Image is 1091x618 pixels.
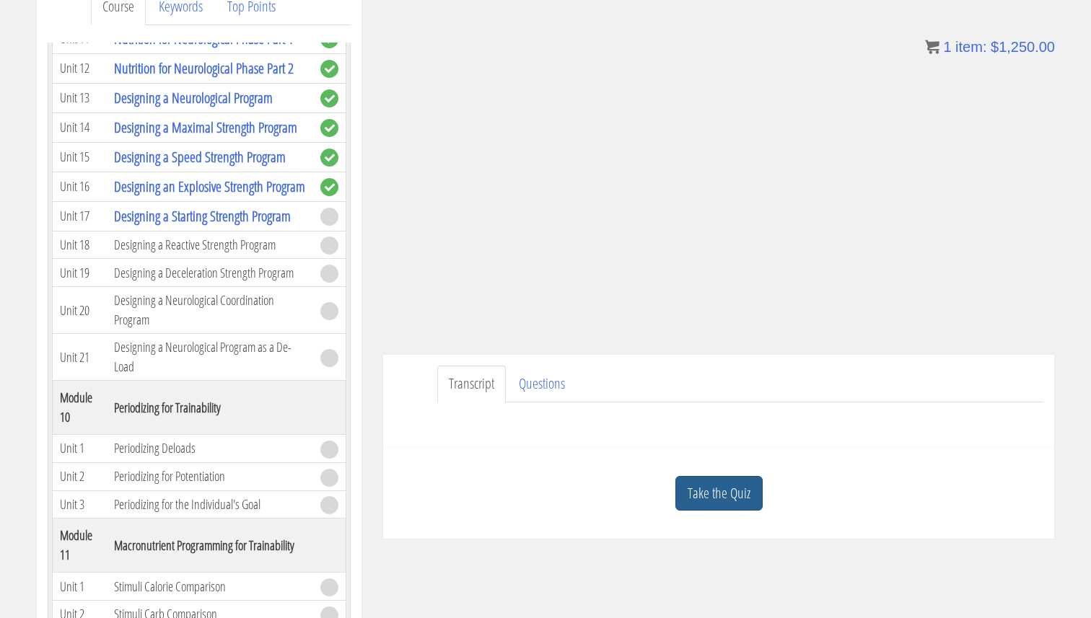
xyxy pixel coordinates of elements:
td: Unit 1 [53,435,108,463]
th: Module 10 [53,381,108,435]
td: Unit 16 [53,172,108,201]
td: Unit 12 [53,53,108,83]
td: Periodizing Deloads [107,435,313,463]
span: complete [320,60,338,78]
td: Stimuli Calorie Comparison [107,573,313,601]
th: Periodizing for Trainability [107,381,313,435]
td: Unit 2 [53,462,108,490]
a: 1 item: $1,250.00 [925,39,1055,55]
span: complete [320,178,338,196]
td: Unit 20 [53,287,108,334]
td: Designing a Reactive Strength Program [107,231,313,259]
a: Designing a Starting Strength Program [114,206,291,226]
bdi: 1,250.00 [991,39,1055,55]
td: Unit 17 [53,201,108,231]
span: complete [320,119,338,137]
a: Designing an Explosive Strength Program [114,177,305,196]
td: Periodizing for the Individual's Goal [107,490,313,518]
td: Unit 1 [53,573,108,601]
span: item: [955,39,986,55]
a: Nutrition for Neurological Phase Part 1 [114,29,294,48]
td: Designing a Neurological Program as a De-Load [107,334,313,381]
td: Unit 3 [53,490,108,518]
a: Questions [507,366,577,402]
span: complete [320,149,338,167]
td: Designing a Deceleration Strength Program [107,259,313,287]
td: Periodizing for Potentiation [107,462,313,490]
a: Designing a Neurological Program [114,88,273,107]
span: 1 [943,39,951,55]
a: Nutrition for Neurological Phase Part 2 [114,58,294,78]
td: Unit 18 [53,231,108,259]
span: complete [320,89,338,107]
a: Designing a Speed Strength Program [114,147,286,167]
td: Unit 14 [53,112,108,142]
th: Macronutrient Programming for Trainability [107,518,313,573]
a: Designing a Maximal Strength Program [114,118,297,137]
span: $ [991,39,999,55]
td: Unit 19 [53,259,108,287]
a: Transcript [437,366,506,402]
td: Unit 21 [53,334,108,381]
td: Designing a Neurological Coordination Program [107,287,313,334]
td: Unit 15 [53,142,108,172]
th: Module 11 [53,518,108,573]
img: icon11.png [925,40,939,54]
td: Unit 13 [53,83,108,112]
a: Take the Quiz [675,476,763,511]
